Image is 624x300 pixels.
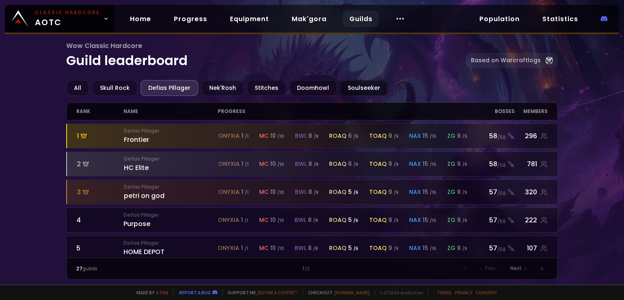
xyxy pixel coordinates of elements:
div: 320 [515,187,548,197]
div: 8 [308,132,318,140]
span: Checkout [303,289,370,296]
div: 5 [76,243,123,253]
span: mc [259,244,269,252]
div: 57 [477,243,515,253]
div: Doomhowl [289,80,337,96]
span: Prev [485,265,496,272]
span: zg [447,132,455,140]
div: 9 [457,216,467,224]
small: / 58 [497,134,506,141]
div: Defias Pillager [141,80,198,96]
div: Stitches [247,80,286,96]
span: Wow Classic Hardcore [66,41,466,51]
a: Based on Warcraftlogs [466,53,558,68]
small: / 9 [394,246,399,252]
span: mc [259,160,269,168]
small: / 10 [277,217,284,224]
div: petri on god [124,183,218,201]
a: 1Defias PillagerFrontieronyxia 1 /1mc 10 /10bwl 8 /8roaq 6 /6toaq 9 /9nax 15 /15zg 9 /958/58296 [66,124,558,148]
div: Bosses [477,103,515,120]
span: roaq [329,132,347,140]
span: roaq [329,216,347,224]
div: 781 [515,159,548,169]
a: Progress [167,11,214,27]
div: Nek'Rosh [201,80,244,96]
small: / 15 [430,217,436,224]
a: Buy me a coffee [258,289,298,296]
small: / 6 [353,133,358,139]
small: / 58 [497,218,506,225]
div: 10 [270,132,284,140]
span: onyxia [218,188,240,196]
div: 9 [388,216,399,224]
h1: Guild leaderboard [66,41,466,70]
span: nax [409,160,421,168]
div: 57 [477,187,515,197]
div: 296 [515,131,548,141]
span: bwl [295,216,306,224]
div: 1 [241,216,248,224]
div: 15 [422,188,436,196]
small: / 15 [430,246,436,252]
small: / 6 [353,246,358,252]
small: Defias Pillager [124,127,218,135]
span: Support me, [222,289,298,296]
div: HC Elite [124,155,218,173]
small: / 8 [314,133,318,139]
div: 15 [422,244,436,252]
span: nax [409,216,421,224]
small: / 1 [245,133,249,139]
a: Classic HardcoreAOTC [5,5,114,33]
a: Privacy [455,289,472,296]
span: onyxia [218,132,240,140]
span: onyxia [218,244,239,252]
div: Skull Rock [92,80,137,96]
small: / 10 [277,189,284,196]
div: All [66,80,89,96]
span: toaq [369,188,387,196]
a: Population [473,11,526,27]
small: / 10 [277,246,284,252]
small: / 9 [462,246,467,252]
div: 10 [270,244,284,252]
span: mc [259,216,269,224]
span: roaq [329,244,347,252]
div: 6 [348,160,358,168]
div: 58 [477,159,515,169]
span: zg [447,188,455,196]
a: a fan [156,289,168,296]
span: onyxia [218,216,239,224]
div: 8 [308,244,318,252]
div: 9 [388,160,399,168]
div: 8 [308,216,318,224]
span: toaq [369,244,387,252]
div: 1 [77,131,124,141]
span: nax [409,188,421,196]
span: toaq [369,132,387,140]
a: Equipment [223,11,275,27]
div: 5 [348,244,358,252]
small: Defias Pillager [123,211,218,219]
div: 8 [308,188,318,196]
span: Made by [132,289,168,296]
div: 9 [388,188,399,196]
div: 15 [422,132,436,140]
small: / 58 [497,162,506,169]
div: 3 [77,187,124,197]
a: 3Defias Pillagerpetri on godonyxia 1 /1mc 10 /10bwl 8 /8roaq 5 /6toaq 9 /9nax 15 /15zg 9 /957/58320 [66,180,558,204]
div: 4 [76,215,123,225]
span: zg [447,216,455,224]
span: zg [447,244,455,252]
span: zg [447,160,455,168]
a: Mak'gora [285,11,333,27]
small: / 15 [430,189,436,196]
small: / 58 [497,246,506,253]
div: 9 [388,244,399,252]
small: / 1 [245,246,248,252]
small: / 10 [277,161,284,167]
a: Report a bug [179,289,211,296]
span: 27 [76,265,82,272]
small: Defias Pillager [124,155,218,163]
div: Soulseeker [340,80,388,96]
a: Statistics [536,11,585,27]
